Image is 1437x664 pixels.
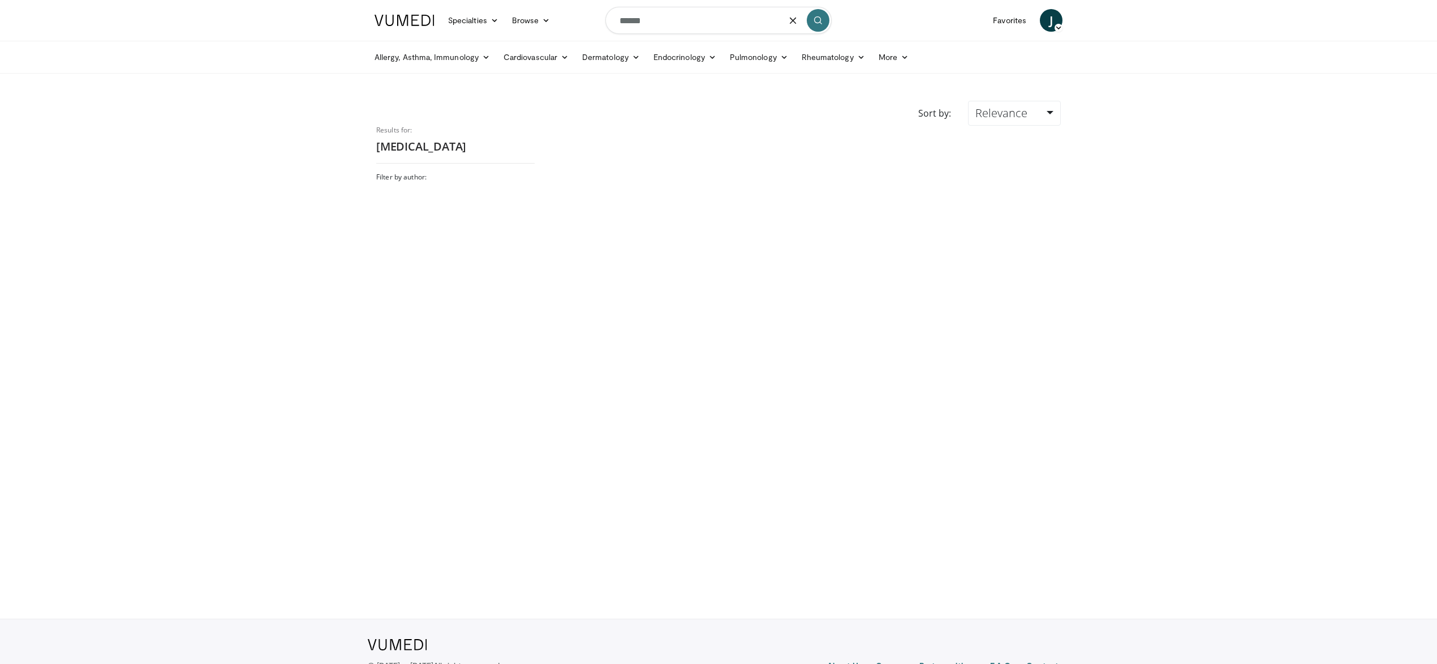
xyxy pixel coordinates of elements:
[375,15,434,26] img: VuMedi Logo
[376,126,535,135] p: Results for:
[647,46,723,68] a: Endocrinology
[441,9,505,32] a: Specialties
[975,105,1027,121] span: Relevance
[986,9,1033,32] a: Favorites
[376,139,535,154] h2: [MEDICAL_DATA]
[497,46,575,68] a: Cardiovascular
[605,7,832,34] input: Search topics, interventions
[795,46,872,68] a: Rheumatology
[968,101,1061,126] a: Relevance
[368,46,497,68] a: Allergy, Asthma, Immunology
[505,9,557,32] a: Browse
[723,46,795,68] a: Pulmonology
[910,101,960,126] div: Sort by:
[368,639,427,650] img: VuMedi Logo
[575,46,647,68] a: Dermatology
[1040,9,1062,32] a: J
[872,46,915,68] a: More
[376,173,535,182] h3: Filter by author:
